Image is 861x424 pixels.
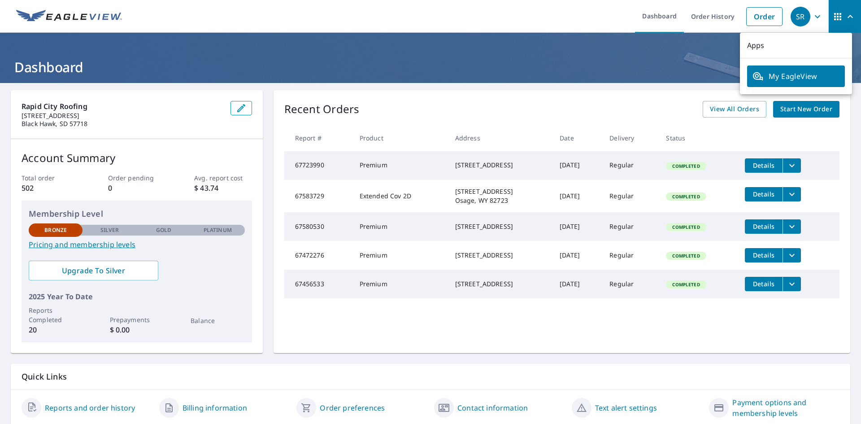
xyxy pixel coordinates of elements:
[284,212,352,241] td: 67580530
[750,251,777,259] span: Details
[745,158,783,173] button: detailsBtn-67723990
[29,324,83,335] p: 20
[740,33,852,58] p: Apps
[320,402,385,413] a: Order preferences
[11,58,850,76] h1: Dashboard
[783,187,801,201] button: filesDropdownBtn-67583729
[667,163,705,169] span: Completed
[750,161,777,170] span: Details
[284,270,352,298] td: 67456533
[552,151,602,180] td: [DATE]
[602,270,659,298] td: Regular
[750,280,777,288] span: Details
[745,187,783,201] button: detailsBtn-67583729
[284,241,352,270] td: 67472276
[110,324,164,335] p: $ 0.00
[156,226,171,234] p: Gold
[552,180,602,212] td: [DATE]
[455,280,545,288] div: [STREET_ADDRESS]
[602,212,659,241] td: Regular
[284,101,360,118] p: Recent Orders
[667,193,705,200] span: Completed
[29,239,245,250] a: Pricing and membership levels
[602,241,659,270] td: Regular
[703,101,766,118] a: View All Orders
[752,71,839,82] span: My EagleView
[100,226,119,234] p: Silver
[745,219,783,234] button: detailsBtn-67580530
[595,402,657,413] a: Text alert settings
[191,316,244,325] p: Balance
[352,270,448,298] td: Premium
[746,7,783,26] a: Order
[352,241,448,270] td: Premium
[284,125,352,151] th: Report #
[29,261,158,280] a: Upgrade To Silver
[780,104,832,115] span: Start New Order
[602,125,659,151] th: Delivery
[194,183,252,193] p: $ 43.74
[455,251,545,260] div: [STREET_ADDRESS]
[602,151,659,180] td: Regular
[783,158,801,173] button: filesDropdownBtn-67723990
[194,173,252,183] p: Avg. report cost
[22,150,252,166] p: Account Summary
[750,190,777,198] span: Details
[45,402,135,413] a: Reports and order history
[284,180,352,212] td: 67583729
[552,270,602,298] td: [DATE]
[659,125,738,151] th: Status
[183,402,247,413] a: Billing information
[732,397,839,419] a: Payment options and membership levels
[352,180,448,212] td: Extended Cov 2D
[44,226,67,234] p: Bronze
[455,187,545,205] div: [STREET_ADDRESS] Osage, WY 82723
[783,248,801,262] button: filesDropdownBtn-67472276
[745,277,783,291] button: detailsBtn-67456533
[745,248,783,262] button: detailsBtn-67472276
[29,291,245,302] p: 2025 Year To Date
[667,281,705,288] span: Completed
[352,125,448,151] th: Product
[22,371,839,382] p: Quick Links
[710,104,759,115] span: View All Orders
[455,161,545,170] div: [STREET_ADDRESS]
[783,277,801,291] button: filesDropdownBtn-67456533
[108,183,165,193] p: 0
[204,226,232,234] p: Platinum
[747,66,845,87] a: My EagleView
[773,101,839,118] a: Start New Order
[552,241,602,270] td: [DATE]
[110,315,164,324] p: Prepayments
[791,7,810,26] div: SR
[457,402,528,413] a: Contact information
[108,173,165,183] p: Order pending
[352,151,448,180] td: Premium
[455,222,545,231] div: [STREET_ADDRESS]
[552,212,602,241] td: [DATE]
[750,222,777,231] span: Details
[29,208,245,220] p: Membership Level
[36,266,151,275] span: Upgrade To Silver
[22,112,223,120] p: [STREET_ADDRESS]
[284,151,352,180] td: 67723990
[667,253,705,259] span: Completed
[16,10,122,23] img: EV Logo
[22,120,223,128] p: Black Hawk, SD 57718
[783,219,801,234] button: filesDropdownBtn-67580530
[448,125,552,151] th: Address
[602,180,659,212] td: Regular
[22,101,223,112] p: Rapid City Roofing
[29,306,83,324] p: Reports Completed
[667,224,705,230] span: Completed
[552,125,602,151] th: Date
[352,212,448,241] td: Premium
[22,173,79,183] p: Total order
[22,183,79,193] p: 502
